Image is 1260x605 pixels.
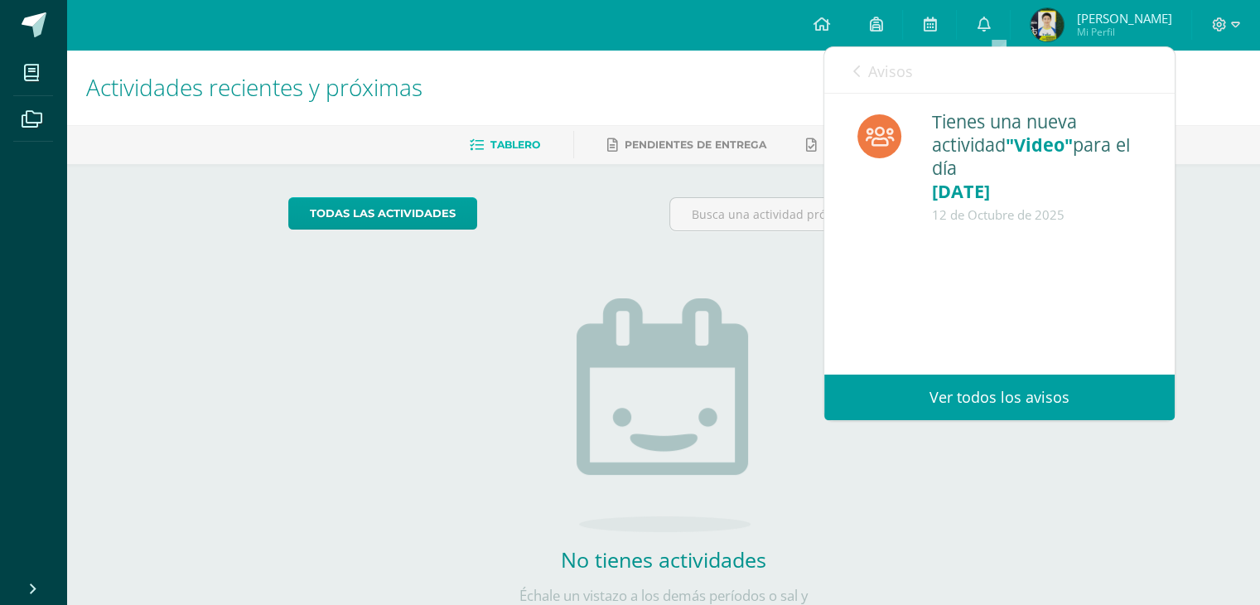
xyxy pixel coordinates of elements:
span: Pendientes de entrega [625,138,766,151]
span: Actividades recientes y próximas [86,71,422,103]
img: no_activities.png [577,298,751,532]
input: Busca una actividad próxima aquí... [670,198,1037,230]
span: [PERSON_NAME] [1076,10,1171,27]
div: Tienes una nueva actividad para el día [932,110,1142,226]
a: Entregadas [806,132,897,158]
span: Tablero [490,138,540,151]
div: 12 de Octubre de 2025 [932,203,1142,226]
a: todas las Actividades [288,197,477,230]
span: "Video" [1006,133,1073,157]
span: [DATE] [932,179,990,203]
a: Ver todos los avisos [824,375,1175,420]
a: Tablero [470,132,540,158]
img: b81d76627efbc39546ad2b02ffd2af7b.png [1031,8,1064,41]
span: Mi Perfil [1076,25,1171,39]
h2: No tienes actividades [498,545,829,574]
a: Pendientes de entrega [607,132,766,158]
span: Avisos [868,61,913,81]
